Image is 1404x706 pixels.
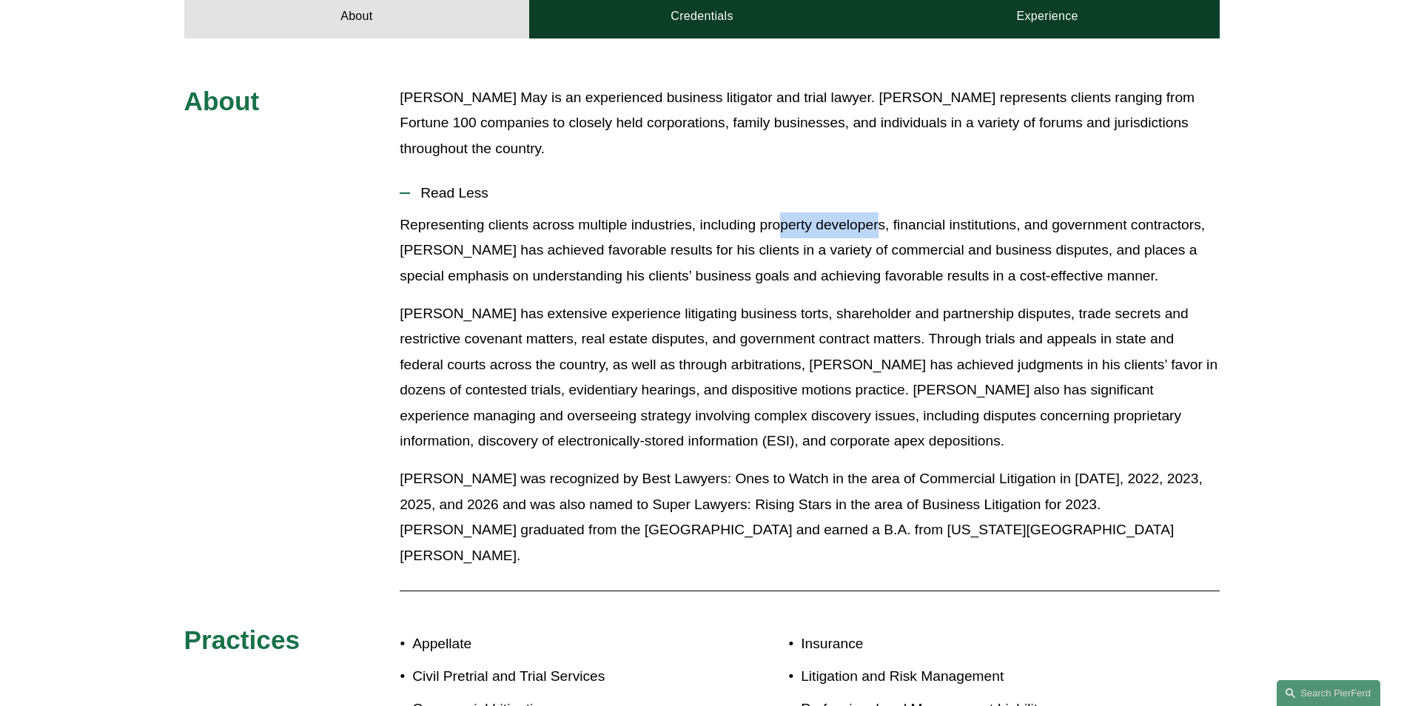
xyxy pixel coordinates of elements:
span: Read Less [410,185,1220,201]
p: [PERSON_NAME] has extensive experience litigating business torts, shareholder and partnership dis... [400,301,1220,454]
p: [PERSON_NAME] May is an experienced business litigator and trial lawyer. [PERSON_NAME] represents... [400,85,1220,162]
span: Practices [184,625,300,654]
button: Read Less [400,174,1220,212]
span: About [184,87,260,115]
p: Representing clients across multiple industries, including property developers, financial institu... [400,212,1220,289]
p: Insurance [801,631,1134,657]
div: Read Less [400,212,1220,579]
p: [PERSON_NAME] was recognized by Best Lawyers: Ones to Watch in the area of Commercial Litigation ... [400,466,1220,568]
p: Litigation and Risk Management [801,664,1134,690]
p: Appellate [412,631,702,657]
p: Civil Pretrial and Trial Services [412,664,702,690]
a: Search this site [1277,680,1380,706]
